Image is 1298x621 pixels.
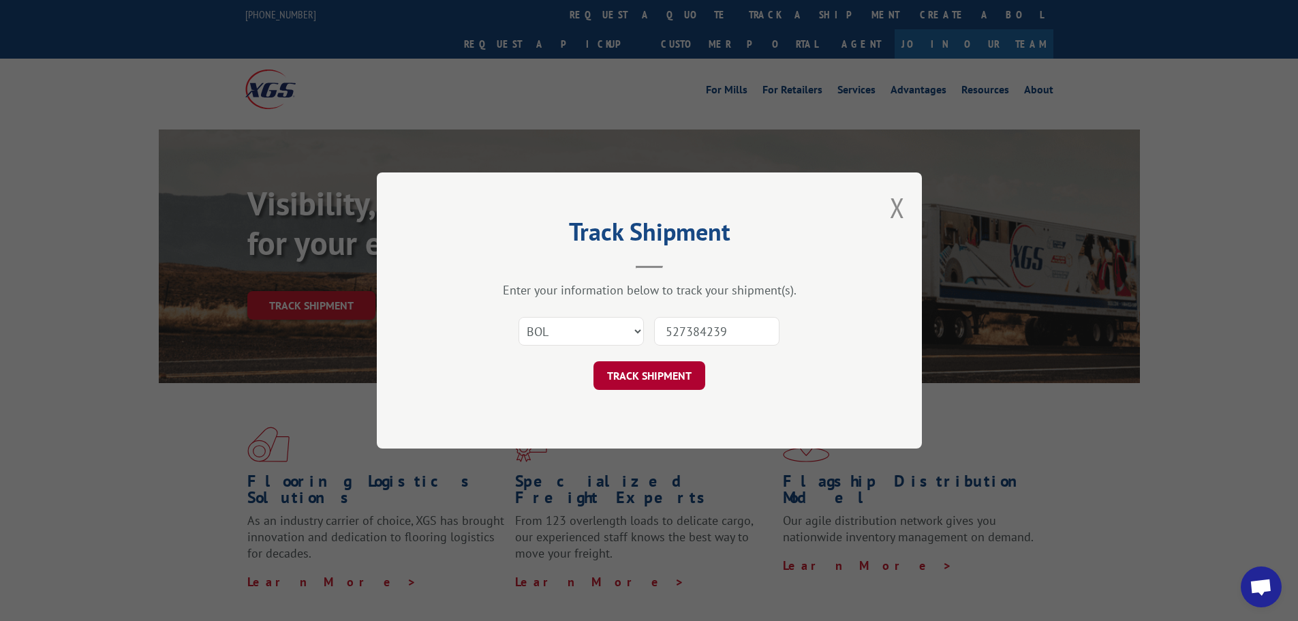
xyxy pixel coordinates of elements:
div: Open chat [1241,566,1282,607]
button: TRACK SHIPMENT [593,361,705,390]
button: Close modal [890,190,905,226]
h2: Track Shipment [445,222,854,248]
div: Enter your information below to track your shipment(s). [445,282,854,298]
input: Number(s) [654,317,779,346]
